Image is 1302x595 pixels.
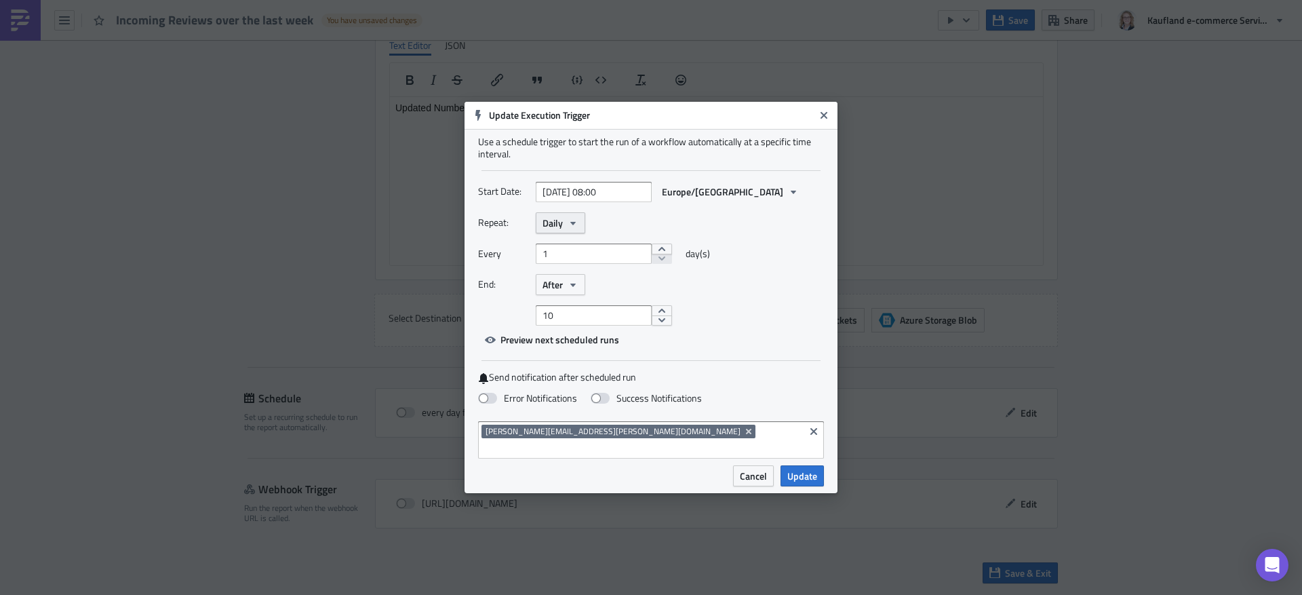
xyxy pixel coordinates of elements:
button: increment [652,244,672,254]
button: Preview next scheduled runs [478,329,626,350]
span: [PERSON_NAME][EMAIL_ADDRESS][PERSON_NAME][DOMAIN_NAME] [486,426,741,437]
label: Error Notifications [478,392,577,404]
span: Europe/[GEOGRAPHIC_DATA] [662,185,783,199]
label: End: [478,274,529,294]
label: Send notification after scheduled run [478,371,824,384]
button: Remove Tag [743,425,755,438]
span: Daily [542,216,563,230]
button: Clear selected items [806,423,822,440]
label: Every [478,244,529,264]
div: Use a schedule trigger to start the run of a workflow automatically at a specific time interval. [478,136,824,160]
button: Close [814,105,834,126]
span: day(s) [686,244,710,264]
button: decrement [652,315,672,326]
span: Preview next scheduled runs [500,332,619,347]
label: Repeat: [478,212,529,233]
button: Update [781,465,824,486]
button: Daily [536,212,585,233]
button: Europe/[GEOGRAPHIC_DATA] [655,181,806,202]
span: Update [787,469,817,483]
button: increment [652,305,672,316]
h6: Update Execution Trigger [489,109,814,121]
label: Success Notifications [591,392,702,404]
button: Cancel [733,465,774,486]
span: Cancel [740,469,767,483]
label: Start Date: [478,181,529,201]
div: Open Intercom Messenger [1256,549,1288,581]
span: After [542,277,563,292]
p: Updated Number of Reviews [5,5,648,16]
input: YYYY-MM-DD HH:mm [536,182,652,202]
body: Rich Text Area. Press ALT-0 for help. [5,5,648,16]
button: After [536,274,585,295]
button: decrement [652,254,672,265]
